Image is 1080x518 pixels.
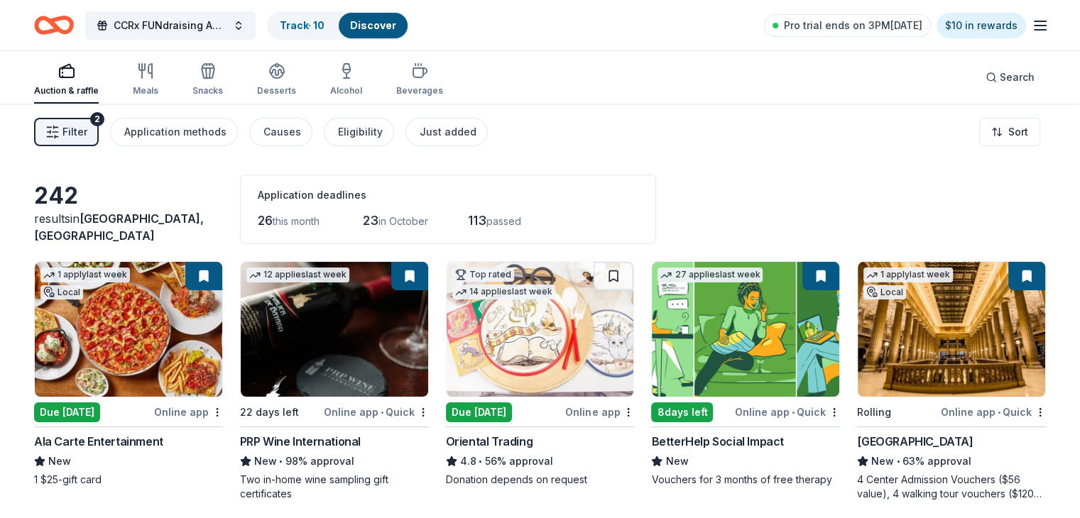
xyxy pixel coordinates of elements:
a: Track· 10 [280,19,324,31]
button: Just added [405,118,488,146]
button: Auction & raffle [34,57,99,104]
img: Image for Chicago Architecture Center [858,262,1045,397]
div: 242 [34,182,223,210]
button: Filter2 [34,118,99,146]
div: Donation depends on request [446,473,635,487]
button: Track· 10Discover [267,11,409,40]
img: Image for Oriental Trading [447,262,634,397]
div: Online app [154,403,223,421]
a: Image for Chicago Architecture Center1 applylast weekLocalRollingOnline app•Quick[GEOGRAPHIC_DATA... [857,261,1046,501]
div: Ala Carte Entertainment [34,433,163,450]
div: Desserts [257,85,296,97]
div: 1 apply last week [40,268,130,282]
div: Local [40,285,83,299]
div: [GEOGRAPHIC_DATA] [857,433,973,450]
div: Application methods [124,123,227,140]
div: Rolling [857,404,891,421]
span: • [998,407,1000,418]
span: this month [273,215,320,227]
span: • [381,407,383,418]
div: Auction & raffle [34,85,99,97]
a: Pro trial ends on 3PM[DATE] [764,14,931,37]
span: Filter [62,123,87,140]
button: Alcohol [330,57,362,104]
div: Due [DATE] [34,402,100,422]
div: Due [DATE] [446,402,512,422]
span: CCRx FUNdraising Auction [114,17,227,34]
button: Application methods [110,118,238,146]
div: 1 apply last week [863,268,953,282]
span: Pro trial ends on 3PM[DATE] [784,17,922,34]
button: Snacks [192,57,223,104]
div: Alcohol [330,85,362,97]
div: Just added [420,123,476,140]
span: [GEOGRAPHIC_DATA], [GEOGRAPHIC_DATA] [34,211,204,243]
a: Image for PRP Wine International12 applieslast week22 days leftOnline app•QuickPRP Wine Internati... [240,261,429,501]
div: Local [863,285,906,299]
div: Online app [565,403,634,421]
div: Causes [263,123,301,140]
button: CCRx FUNdraising Auction [85,11,256,40]
div: 22 days left [240,404,299,421]
a: Home [34,9,74,42]
span: 26 [258,213,273,228]
img: Image for Ala Carte Entertainment [35,262,222,397]
a: Image for BetterHelp Social Impact27 applieslast week8days leftOnline app•QuickBetterHelp Social ... [651,261,840,487]
span: 23 [363,213,378,228]
span: passed [486,215,521,227]
span: 4.8 [460,453,476,470]
img: Image for PRP Wine International [241,262,428,397]
div: Beverages [396,85,443,97]
img: Image for BetterHelp Social Impact [652,262,839,397]
div: 12 applies last week [246,268,349,282]
span: New [254,453,277,470]
div: 8 days left [651,402,713,422]
div: results [34,210,223,244]
div: 63% approval [857,453,1046,470]
a: Discover [350,19,396,31]
button: Desserts [257,57,296,104]
button: Meals [133,57,158,104]
button: Causes [249,118,312,146]
button: Search [974,63,1046,92]
div: 1 $25-gift card [34,473,223,487]
span: • [279,456,283,467]
div: Meals [133,85,158,97]
div: 56% approval [446,453,635,470]
span: • [792,407,795,418]
span: • [479,456,482,467]
div: 4 Center Admission Vouchers ($56 value), 4 walking tour vouchers ($120 value, includes Center Adm... [857,473,1046,501]
a: Image for Ala Carte Entertainment1 applylast weekLocalDue [DATE]Online appAla Carte Entertainment... [34,261,223,487]
div: PRP Wine International [240,433,361,450]
div: 98% approval [240,453,429,470]
span: in October [378,215,428,227]
div: Online app Quick [324,403,429,421]
button: Beverages [396,57,443,104]
span: • [897,456,900,467]
span: 113 [468,213,486,228]
div: Online app Quick [941,403,1046,421]
div: Oriental Trading [446,433,533,450]
div: Two in-home wine sampling gift certificates [240,473,429,501]
button: Sort [979,118,1040,146]
span: Search [1000,69,1035,86]
div: Application deadlines [258,187,638,204]
div: Top rated [452,268,514,282]
div: 27 applies last week [658,268,763,282]
div: Online app Quick [735,403,840,421]
a: Image for Oriental TradingTop rated14 applieslast weekDue [DATE]Online appOriental Trading4.8•56%... [446,261,635,487]
a: $10 in rewards [937,13,1026,38]
div: Eligibility [338,123,383,140]
div: 2 [90,112,104,126]
span: New [665,453,688,470]
span: in [34,211,204,243]
span: Sort [1008,123,1028,140]
div: 14 applies last week [452,285,555,299]
div: Snacks [192,85,223,97]
button: Eligibility [324,118,394,146]
span: New [48,453,71,470]
div: Vouchers for 3 months of free therapy [651,473,840,487]
div: BetterHelp Social Impact [651,433,783,450]
span: New [871,453,894,470]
